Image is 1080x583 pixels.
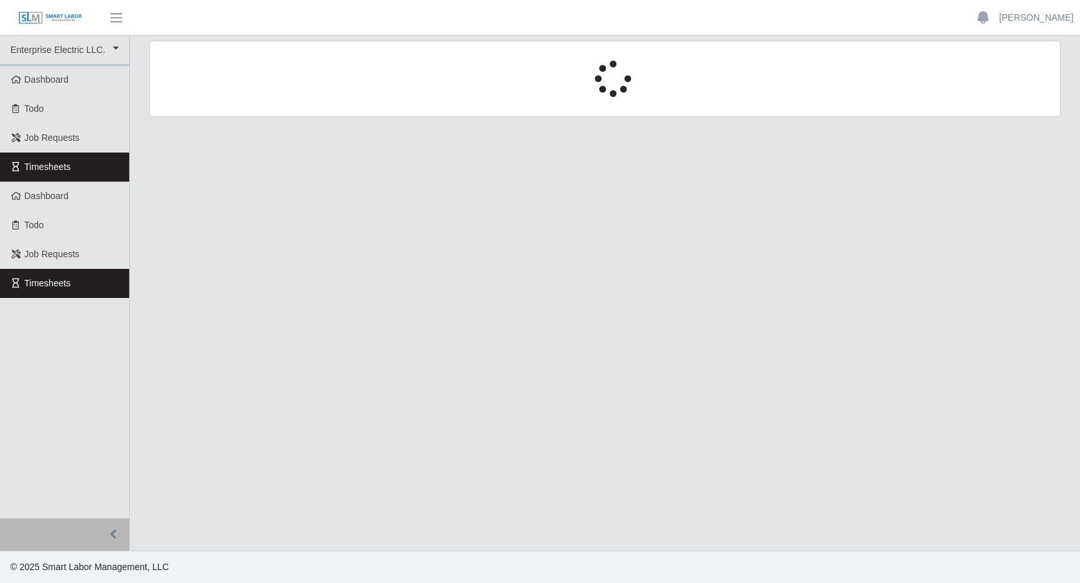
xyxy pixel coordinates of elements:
img: SLM Logo [18,11,83,25]
span: Dashboard [25,74,69,85]
span: Job Requests [25,249,80,259]
a: [PERSON_NAME] [999,11,1074,25]
span: Todo [25,103,44,114]
span: Timesheets [25,278,71,288]
span: Todo [25,220,44,230]
span: © 2025 Smart Labor Management, LLC [10,562,169,572]
span: Dashboard [25,191,69,201]
span: Timesheets [25,162,71,172]
span: Job Requests [25,132,80,143]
